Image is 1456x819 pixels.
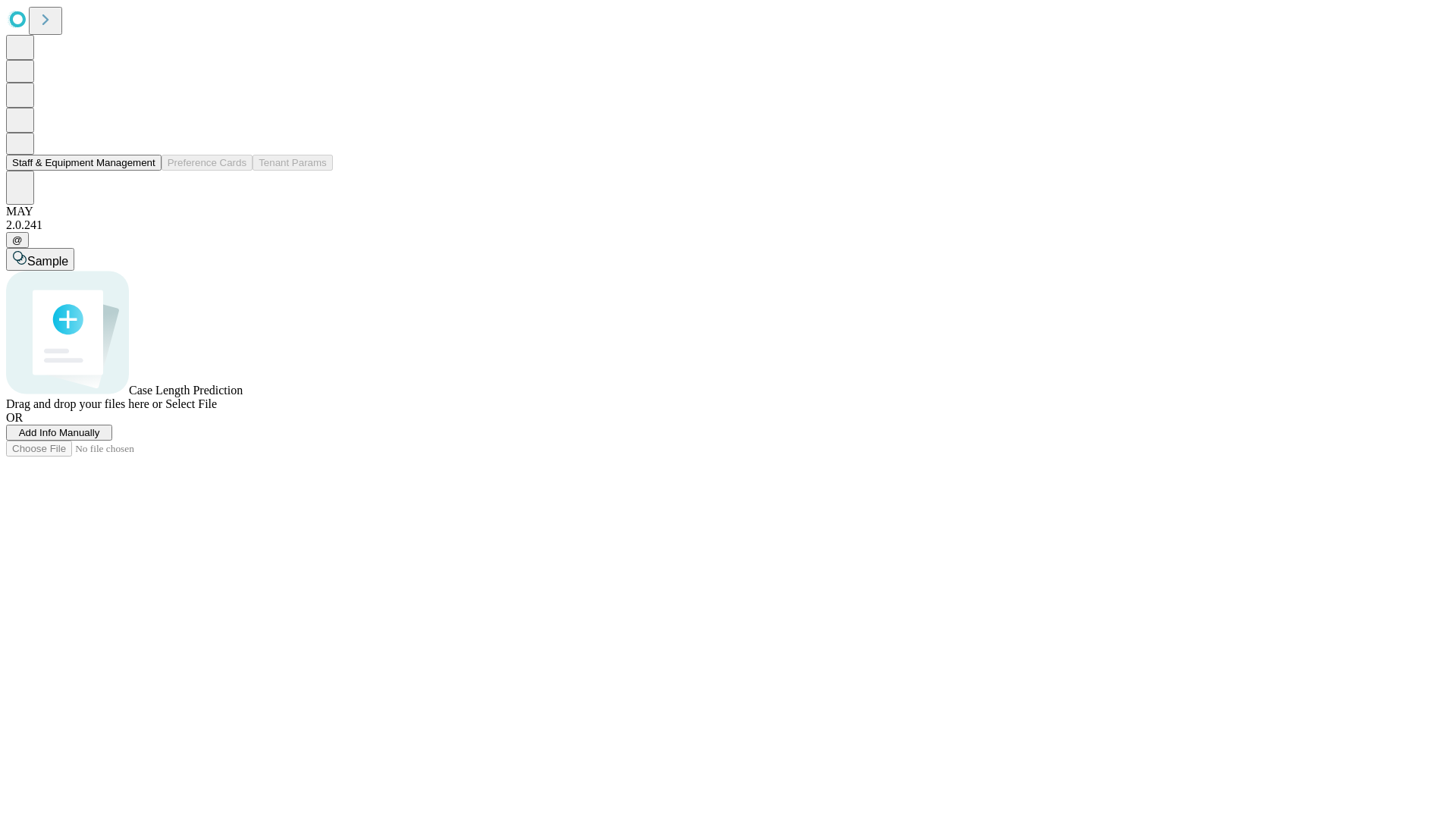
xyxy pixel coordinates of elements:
button: Tenant Params [253,155,333,171]
span: Drag and drop your files here or [6,397,162,410]
button: @ [6,232,29,248]
span: Select File [165,397,217,410]
div: 2.0.241 [6,218,1450,232]
span: OR [6,411,23,424]
button: Sample [6,248,74,271]
span: Sample [27,255,68,268]
div: MAY [6,205,1450,218]
span: Add Info Manually [19,427,100,438]
span: @ [12,234,23,246]
button: Add Info Manually [6,425,112,441]
button: Preference Cards [162,155,253,171]
span: Case Length Prediction [129,384,243,397]
button: Staff & Equipment Management [6,155,162,171]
